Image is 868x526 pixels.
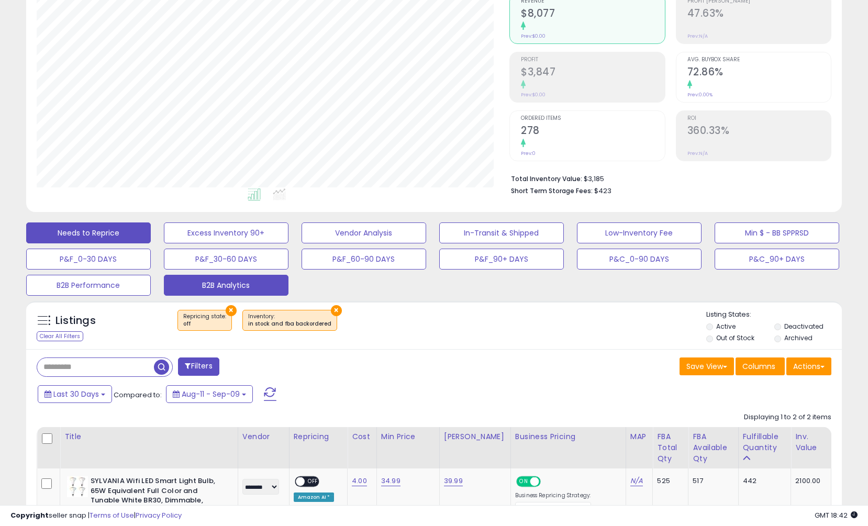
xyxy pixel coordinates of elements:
span: Aug-11 - Sep-09 [182,389,240,399]
button: In-Transit & Shipped [439,222,564,243]
a: N/A [630,476,643,486]
div: 442 [743,476,783,486]
h5: Listings [55,314,96,328]
button: Low-Inventory Fee [577,222,702,243]
div: seller snap | | [10,511,182,521]
span: Last 30 Days [53,389,99,399]
span: OFF [305,477,321,486]
span: Compared to: [114,390,162,400]
div: Amazon AI * [294,493,335,502]
div: 2100.00 [795,476,823,486]
span: Inventory : [248,312,331,328]
a: 34.99 [381,476,400,486]
span: Profit [521,57,665,63]
p: Listing States: [706,310,842,320]
span: Repricing state : [183,312,226,328]
li: $3,185 [511,172,824,184]
button: P&F_90+ DAYS [439,249,564,270]
span: OFF [539,477,556,486]
button: Columns [736,357,785,375]
small: Prev: $0.00 [521,33,546,39]
label: Archived [784,333,813,342]
button: Save View [680,357,734,375]
h2: $3,847 [521,66,665,80]
div: FBA Total Qty [657,431,684,464]
div: 517 [693,476,730,486]
div: off [183,320,226,328]
div: Inv. value [795,431,827,453]
span: Ordered Items [521,116,665,121]
div: Fulfillable Quantity [743,431,787,453]
span: ON [517,477,530,486]
small: Prev: N/A [687,150,708,156]
div: Cost [352,431,372,442]
img: 31xtzNxQWpL._SL40_.jpg [67,476,88,497]
button: B2B Performance [26,275,151,296]
button: P&F_0-30 DAYS [26,249,151,270]
button: Min $ - BB SPPRSD [715,222,839,243]
th: CSV column name: cust_attr_1_Vendor [238,427,289,468]
div: FBA Available Qty [693,431,733,464]
button: × [331,305,342,316]
div: Vendor [242,431,285,442]
h2: 47.63% [687,7,831,21]
b: Total Inventory Value: [511,174,582,183]
h2: 72.86% [687,66,831,80]
a: Terms of Use [90,510,134,520]
label: Business Repricing Strategy: [515,492,591,499]
small: Prev: N/A [687,33,708,39]
div: Displaying 1 to 2 of 2 items [744,412,831,422]
button: × [226,305,237,316]
span: ROI [687,116,831,121]
span: 2025-10-10 18:42 GMT [815,510,858,520]
div: Min Price [381,431,435,442]
span: Columns [742,361,775,372]
h2: 360.33% [687,125,831,139]
button: Actions [786,357,831,375]
button: P&C_0-90 DAYS [577,249,702,270]
b: Short Term Storage Fees: [511,186,593,195]
a: Privacy Policy [136,510,182,520]
a: 4.00 [352,476,367,486]
small: Prev: $0.00 [521,92,546,98]
div: Clear All Filters [37,331,83,341]
h2: 278 [521,125,665,139]
strong: Copyright [10,510,49,520]
div: [PERSON_NAME] [444,431,506,442]
div: Repricing [294,431,343,442]
button: P&F_60-90 DAYS [302,249,426,270]
button: P&F_30-60 DAYS [164,249,288,270]
button: Filters [178,357,219,376]
small: Prev: 0.00% [687,92,713,98]
div: in stock and fba backordered [248,320,331,328]
button: B2B Analytics [164,275,288,296]
div: MAP [630,431,648,442]
button: Vendor Analysis [302,222,426,243]
div: Business Pricing [515,431,621,442]
label: Out of Stock [716,333,754,342]
button: P&C_90+ DAYS [715,249,839,270]
a: 39.99 [444,476,463,486]
button: Needs to Reprice [26,222,151,243]
button: Last 30 Days [38,385,112,403]
button: Excess Inventory 90+ [164,222,288,243]
div: Title [64,431,233,442]
div: 525 [657,476,680,486]
button: Aug-11 - Sep-09 [166,385,253,403]
span: $423 [594,186,611,196]
label: Deactivated [784,322,824,331]
small: Prev: 0 [521,150,536,156]
label: Active [716,322,736,331]
span: Avg. Buybox Share [687,57,831,63]
h2: $8,077 [521,7,665,21]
